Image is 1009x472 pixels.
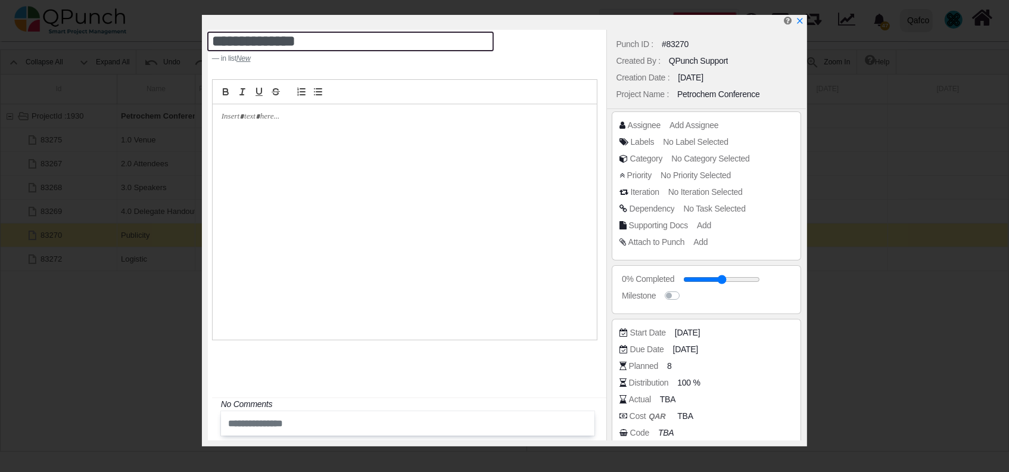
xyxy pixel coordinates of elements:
[630,327,666,339] div: Start Date
[630,410,669,423] div: Cost
[616,72,669,84] div: Creation Date :
[683,204,745,213] span: No Task Selected
[630,203,675,215] div: Dependency
[630,153,663,165] div: Category
[663,137,728,147] span: No Label Selected
[669,55,728,67] div: QPunch Support
[631,186,659,198] div: Iteration
[622,273,674,285] div: 0% Completed
[669,120,718,130] span: Add Assignee
[629,377,669,389] div: Distribution
[677,88,759,101] div: Petrochem Conference
[622,290,656,302] div: Milestone
[236,54,251,63] u: New
[631,136,655,148] div: Labels
[616,88,669,101] div: Project Name :
[629,393,651,406] div: Actual
[660,393,675,406] span: TBA
[649,412,665,421] b: QAR
[675,327,700,339] span: [DATE]
[668,187,743,197] span: No Iteration Selected
[616,38,653,51] div: Punch ID :
[697,221,711,230] span: Add
[629,219,688,232] div: Supporting Docs
[677,410,693,423] span: TBA
[671,154,749,163] span: No Category Selected
[616,55,660,67] div: Created By :
[628,119,661,132] div: Assignee
[693,237,708,247] span: Add
[221,399,272,409] i: No Comments
[677,377,700,389] span: 100 %
[212,53,531,64] footer: in list
[627,169,652,182] div: Priority
[678,72,703,84] div: [DATE]
[662,38,689,51] div: #83270
[673,343,698,356] span: [DATE]
[630,343,664,356] div: Due Date
[630,427,649,439] div: Code
[628,236,685,249] div: Attach to Punch
[658,428,674,437] i: TBA
[667,360,672,372] span: 8
[661,170,731,180] span: No Priority Selected
[629,360,658,372] div: Planned
[236,54,251,63] cite: Source Title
